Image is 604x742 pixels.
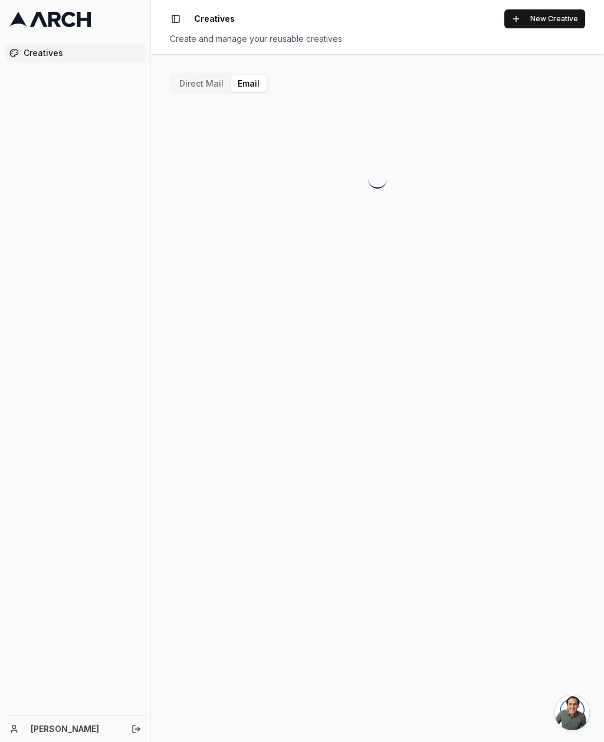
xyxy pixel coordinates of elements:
button: Email [231,75,267,92]
nav: breadcrumb [194,13,235,25]
a: [PERSON_NAME] [31,723,119,735]
button: Direct Mail [172,75,231,92]
div: Create and manage your reusable creatives [170,33,585,45]
span: Creatives [194,13,235,25]
button: New Creative [504,9,585,28]
button: Log out [128,721,145,737]
a: Creatives [5,44,146,62]
span: Creatives [24,47,141,59]
a: Open chat [554,695,590,730]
